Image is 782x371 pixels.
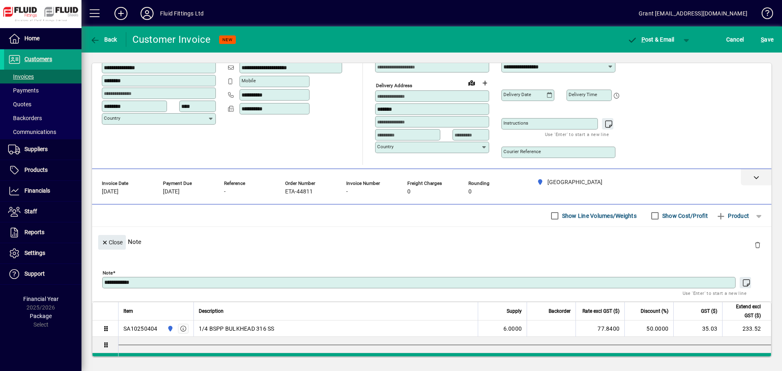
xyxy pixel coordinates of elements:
span: Support [24,270,45,277]
span: Rate excl GST ($) [582,307,619,316]
mat-hint: Use 'Enter' to start a new line [683,288,747,298]
a: View on map [465,76,478,89]
mat-label: Courier Reference [503,149,541,154]
a: Backorders [4,111,81,125]
mat-label: Country [377,144,393,149]
span: Backorders [8,115,42,121]
span: Close [101,236,123,249]
mat-label: Instructions [503,120,528,126]
td: 35.03 [673,321,722,337]
span: - [224,189,226,195]
app-page-header-button: Delete [748,241,767,248]
span: GST ($) [701,307,717,316]
div: Customer Invoice [132,33,211,46]
a: Payments [4,83,81,97]
app-page-header-button: Close [96,238,128,246]
a: Invoices [4,70,81,83]
span: [DATE] [102,189,119,195]
td: 233.52 [722,321,771,337]
span: Quotes [8,101,31,108]
span: S [761,36,764,43]
span: ETA-44811 [285,189,313,195]
button: Product [712,209,753,223]
a: Reports [4,222,81,243]
span: 0 [468,189,472,195]
div: Grant [EMAIL_ADDRESS][DOMAIN_NAME] [639,7,747,20]
span: Customers [24,56,52,62]
a: Knowledge Base [756,2,772,28]
span: Staff [24,208,37,215]
button: Profile [134,6,160,21]
div: SA10250404 [123,325,158,333]
div: 77.8400 [581,325,619,333]
span: Suppliers [24,146,48,152]
td: 50.0000 [624,321,673,337]
div: Fluid Fittings Ltd [160,7,204,20]
a: Suppliers [4,139,81,160]
span: [DATE] [163,189,180,195]
span: P [641,36,645,43]
mat-label: Delivery date [503,92,531,97]
a: Support [4,264,81,284]
button: Post & Email [623,32,679,47]
label: Show Cost/Profit [661,212,708,220]
span: Payments [8,87,39,94]
a: Quotes [4,97,81,111]
span: NEW [222,37,233,42]
a: Staff [4,202,81,222]
span: Home [24,35,40,42]
span: 0 [407,189,411,195]
span: Back [90,36,117,43]
button: Back [88,32,119,47]
a: Communications [4,125,81,139]
mat-label: Delivery time [569,92,597,97]
button: Cancel [724,32,746,47]
span: ave [761,33,773,46]
span: ost & Email [627,36,674,43]
span: 6.0000 [503,325,522,333]
a: Products [4,160,81,180]
span: Product [716,209,749,222]
span: Settings [24,250,45,256]
a: Financials [4,181,81,201]
div: Note [92,227,771,257]
span: Reports [24,229,44,235]
a: Home [4,29,81,49]
span: - [346,189,348,195]
mat-label: Country [104,115,120,121]
a: Settings [4,243,81,263]
button: Delete [748,235,767,255]
button: Add [108,6,134,21]
span: Financial Year [23,296,59,302]
button: Close [98,235,126,250]
button: Save [759,32,775,47]
span: Package [30,313,52,319]
span: 1/4 BSPP BULKHEAD 316 SS [199,325,275,333]
span: Extend excl GST ($) [727,302,761,320]
label: Show Line Volumes/Weights [560,212,637,220]
span: Discount (%) [641,307,668,316]
button: Choose address [478,77,491,90]
span: Backorder [549,307,571,316]
span: Communications [8,129,56,135]
mat-label: Note [103,270,113,276]
span: Supply [507,307,522,316]
span: Financials [24,187,50,194]
span: Products [24,167,48,173]
app-page-header-button: Back [81,32,126,47]
span: Item [123,307,133,316]
span: AUCKLAND [165,324,174,333]
span: Description [199,307,224,316]
mat-label: Mobile [242,78,256,83]
span: Cancel [726,33,744,46]
span: Invoices [8,73,34,80]
mat-hint: Use 'Enter' to start a new line [545,130,609,139]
